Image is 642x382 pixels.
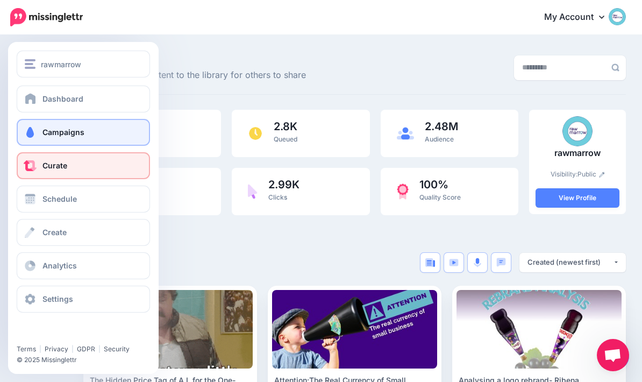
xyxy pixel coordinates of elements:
[17,186,150,213] a: Schedule
[577,170,605,178] a: Public
[268,193,287,201] span: Clicks
[536,188,619,208] a: View Profile
[17,152,150,179] a: Curate
[536,146,619,160] p: rawmarrow
[397,127,414,140] img: users-blue.png
[533,4,626,31] a: My Account
[39,345,41,353] span: |
[248,126,263,141] img: clock.png
[17,286,150,313] a: Settings
[397,183,409,200] img: prize-red.png
[419,179,461,190] span: 100%
[425,121,458,132] span: 2.48M
[519,253,626,272] button: Created (newest first)
[599,172,605,178] img: pencil.png
[42,94,83,103] span: Dashboard
[248,184,258,199] img: pointer-purple.png
[17,345,36,353] a: Terms
[17,119,150,146] a: Campaigns
[274,135,297,143] span: Queued
[611,63,619,72] img: search-grey-6.png
[17,355,158,365] li: © 2025 Missinglettr
[17,219,150,246] a: Create
[425,135,454,143] span: Audience
[42,294,73,303] span: Settings
[536,169,619,180] p: Visibility:
[72,345,74,353] span: |
[10,8,83,26] img: Missinglettr
[274,121,297,132] span: 2.8K
[45,345,68,353] a: Privacy
[496,258,506,267] img: chat-square-blue.png
[42,228,67,237] span: Create
[425,258,435,267] img: article-blue.png
[77,345,95,353] a: GDPR
[17,252,150,279] a: Analytics
[104,345,130,353] a: Security
[17,329,100,340] iframe: Twitter Follow Button
[42,194,77,203] span: Schedule
[83,68,306,82] span: Add your best content to the library for others to share
[42,261,77,270] span: Analytics
[41,58,81,70] span: rawmarrow
[42,128,84,137] span: Campaigns
[527,257,613,267] div: Created (newest first)
[17,86,150,112] a: Dashboard
[17,51,150,77] button: rawmarrow
[449,259,459,266] img: video-blue.png
[419,193,461,201] span: Quality Score
[474,258,481,267] img: microphone.png
[597,339,629,371] div: Open chat
[562,116,593,146] img: AMCR5HT29WK0UOVL7GCSMSH0ZWXMZH1I_thumb.png
[25,59,35,69] img: menu.png
[98,345,101,353] span: |
[268,179,299,190] span: 2.99K
[42,161,67,170] span: Curate
[83,52,306,63] span: Promote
